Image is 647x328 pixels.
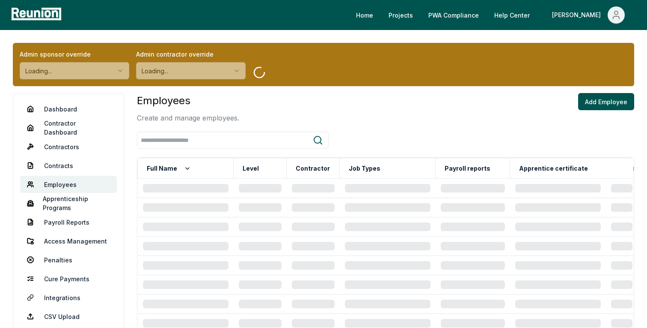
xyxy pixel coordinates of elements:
[20,138,117,155] a: Contractors
[137,93,239,108] h3: Employees
[241,160,261,177] button: Level
[20,232,117,250] a: Access Management
[20,50,129,59] label: Admin sponsor override
[517,160,590,177] button: Apprentice certificate
[136,50,246,59] label: Admin contractor override
[552,6,604,24] div: [PERSON_NAME]
[20,251,117,268] a: Penalties
[349,6,638,24] nav: Main
[20,100,117,117] a: Dashboard
[443,160,492,177] button: Payroll reports
[20,308,117,325] a: CSV Upload
[20,176,117,193] a: Employees
[145,160,193,177] button: Full Name
[137,113,239,123] p: Create and manage employees.
[20,195,117,212] a: Apprenticeship Programs
[294,160,332,177] button: Contractor
[545,6,632,24] button: [PERSON_NAME]
[20,119,117,136] a: Contractor Dashboard
[421,6,486,24] a: PWA Compliance
[20,270,117,287] a: Cure Payments
[20,157,117,174] a: Contracts
[382,6,420,24] a: Projects
[578,93,634,110] button: Add Employee
[487,6,537,24] a: Help Center
[349,6,380,24] a: Home
[347,160,382,177] button: Job Types
[20,289,117,306] a: Integrations
[20,214,117,231] a: Payroll Reports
